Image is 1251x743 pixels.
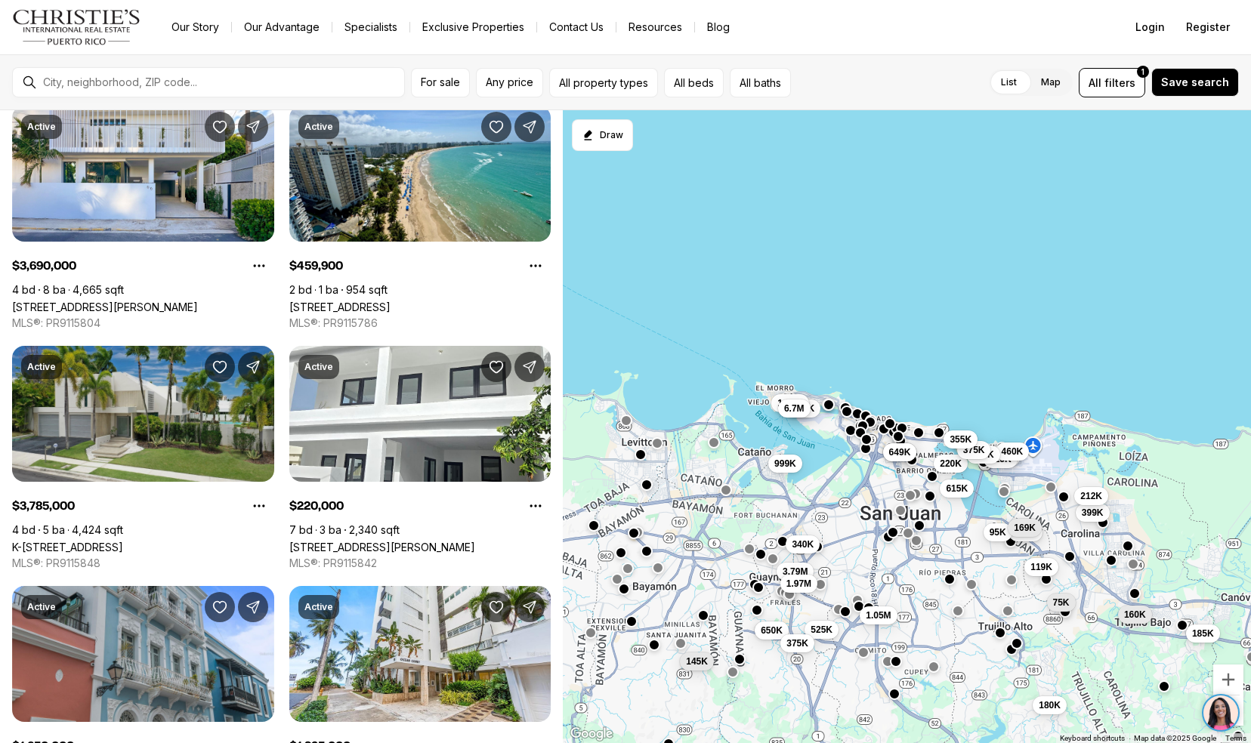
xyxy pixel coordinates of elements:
span: 6.7M [783,402,804,414]
button: All beds [664,68,724,97]
span: 220K [940,458,962,470]
p: Active [304,121,333,133]
button: 3.79M [777,563,814,581]
span: 75K [1052,597,1069,609]
button: Allfilters1 [1079,68,1145,97]
button: Any price [476,68,543,97]
a: Our Story [159,17,231,38]
button: Contact Us [537,17,616,38]
button: 340K [786,535,820,553]
button: Share Property [238,352,268,382]
button: All property types [549,68,658,97]
button: 999K [768,454,802,472]
button: 160K [1118,606,1152,624]
button: 525K [805,620,839,638]
span: 375K [962,443,984,455]
button: 355K [944,430,978,449]
button: Share Property [238,592,268,622]
span: Any price [486,76,533,88]
img: logo [12,9,141,45]
label: Map [1029,69,1073,96]
span: For sale [421,76,460,88]
span: 160K [1124,609,1146,621]
span: 1.05M [866,609,891,621]
button: 1.65M [771,394,808,412]
button: 375K [956,440,990,458]
span: All [1089,75,1101,91]
button: 212K [1074,486,1108,504]
button: 399K [1075,504,1109,522]
span: 615K [946,482,968,494]
button: Save Property: 66 PLACID COURT [205,112,235,142]
p: Active [304,601,333,613]
span: 355K [950,433,971,445]
a: Our Advantage [232,17,332,38]
button: 1.97M [780,574,817,592]
button: Zoom in [1213,664,1243,695]
span: 375K [786,637,808,649]
button: Share Property [514,592,545,622]
button: 649K [882,442,916,461]
button: Property options [244,491,274,521]
span: 1.97M [786,577,811,589]
button: 375K [780,634,814,652]
button: 460K [995,442,1029,460]
button: Register [1177,12,1239,42]
button: Save Property: 3 BELLEVUE [481,352,511,382]
button: 830K [786,399,820,417]
button: Share Property [514,112,545,142]
span: 212K [1080,489,1102,501]
button: Share Property [238,112,268,142]
button: 220K [934,455,968,473]
button: 169K [1008,518,1042,536]
button: Save Property: 51 KING'S COURT ST #14B [481,592,511,622]
span: 650K [761,624,783,636]
img: be3d4b55-7850-4bcb-9297-a2f9cd376e78.png [9,9,44,44]
button: Save Property: 1 CALLE AMAPOLA #11A [481,112,511,142]
button: 95K [983,523,1012,541]
a: Resources [616,17,694,38]
button: All baths [730,68,791,97]
span: 340K [792,538,814,550]
span: 225K [1015,526,1036,538]
span: 95K [989,526,1005,538]
button: 75K [1046,593,1075,612]
span: 180K [1039,698,1061,711]
label: List [989,69,1029,96]
span: Save search [1161,76,1229,88]
a: Specialists [332,17,409,38]
span: 999K [774,457,796,469]
span: 830K [792,402,814,414]
button: Start drawing [572,119,633,151]
button: Login [1126,12,1174,42]
p: Active [27,601,56,613]
a: 1 CALLE AMAPOLA #11A, CAROLINA PR, 00979 [289,301,391,313]
span: 3.79M [783,566,808,578]
span: 145K [686,655,708,667]
button: 1.05M [860,606,897,624]
span: Register [1186,21,1230,33]
span: 169K [1014,521,1036,533]
p: Active [304,361,333,373]
button: Save Property: K-8 TERRACE ST., GARDEN HILLS [205,352,235,382]
a: 3 BELLEVUE, SAN JUAN PR, 00901 [289,541,475,553]
button: Save search [1151,68,1239,97]
button: Property options [244,251,274,281]
a: K-8 TERRACE ST., GARDEN HILLS, GUAYNABO PR, 00966 [12,541,123,553]
p: Active [27,361,56,373]
span: 625K [990,453,1012,465]
p: Active [27,121,56,133]
button: 180K [1033,695,1067,714]
button: 225K [1009,523,1042,541]
button: 145K [680,652,714,670]
button: For sale [411,68,470,97]
span: Login [1135,21,1165,33]
span: filters [1104,75,1135,91]
button: Save Property: 102 CALLE SOL #3 [205,592,235,622]
button: 615K [940,479,974,497]
span: 435K [972,448,994,460]
button: 185K [1185,624,1219,643]
a: 66 PLACID COURT, SAN JUAN PR, 00907 [12,301,198,313]
span: 1 [1141,66,1144,78]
